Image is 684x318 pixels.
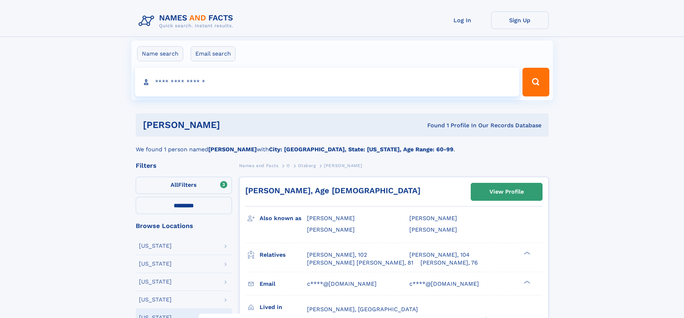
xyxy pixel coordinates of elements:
[489,184,524,200] div: View Profile
[287,161,290,170] a: O
[409,251,470,259] a: [PERSON_NAME], 104
[522,68,549,96] button: Search Button
[136,223,232,229] div: Browse Locations
[136,11,239,31] img: Logo Names and Facts
[260,301,307,313] h3: Lived in
[135,68,520,96] input: search input
[522,280,531,284] div: ❯
[139,297,172,303] div: [US_STATE]
[324,163,362,168] span: [PERSON_NAME]
[409,226,457,233] span: [PERSON_NAME]
[139,243,172,249] div: [US_STATE]
[491,11,549,29] a: Sign Up
[298,161,316,170] a: Olsberg
[208,146,257,153] b: [PERSON_NAME]
[307,306,418,313] span: [PERSON_NAME], [GEOGRAPHIC_DATA]
[191,46,236,61] label: Email search
[136,137,549,154] div: We found 1 person named with .
[139,279,172,285] div: [US_STATE]
[260,249,307,261] h3: Relatives
[324,122,541,129] div: Found 1 Profile In Our Records Database
[522,251,531,255] div: ❯
[307,226,355,233] span: [PERSON_NAME]
[260,212,307,224] h3: Also known as
[136,177,232,194] label: Filters
[136,162,232,169] div: Filters
[307,259,413,267] a: [PERSON_NAME] [PERSON_NAME], 81
[434,11,491,29] a: Log In
[245,186,420,195] a: [PERSON_NAME], Age [DEMOGRAPHIC_DATA]
[420,259,478,267] a: [PERSON_NAME], 76
[471,183,542,200] a: View Profile
[409,215,457,222] span: [PERSON_NAME]
[287,163,290,168] span: O
[171,181,178,188] span: All
[137,46,183,61] label: Name search
[260,278,307,290] h3: Email
[239,161,279,170] a: Names and Facts
[143,120,324,129] h1: [PERSON_NAME]
[307,215,355,222] span: [PERSON_NAME]
[269,146,453,153] b: City: [GEOGRAPHIC_DATA], State: [US_STATE], Age Range: 60-99
[139,261,172,267] div: [US_STATE]
[307,251,367,259] a: [PERSON_NAME], 102
[298,163,316,168] span: Olsberg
